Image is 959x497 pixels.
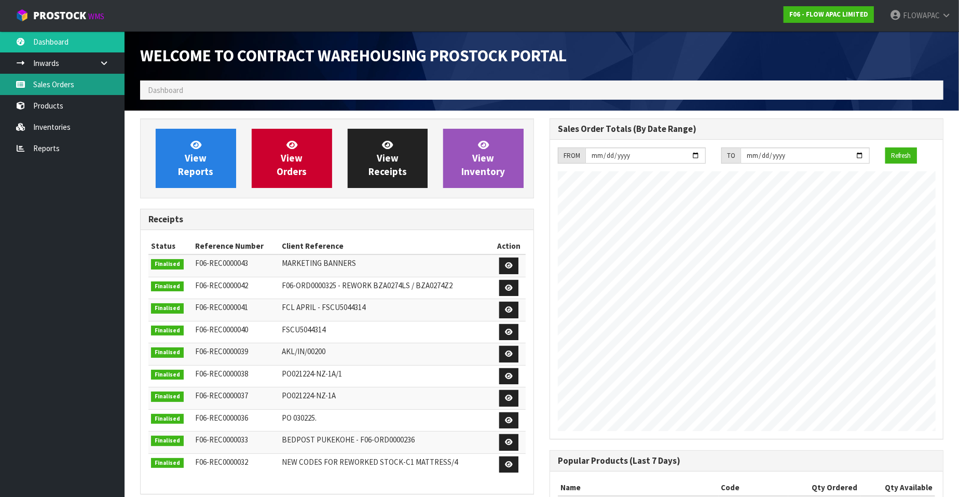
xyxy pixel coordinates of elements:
[156,129,236,188] a: ViewReports
[788,479,860,496] th: Qty Ordered
[140,45,567,66] span: Welcome to Contract Warehousing ProStock Portal
[789,10,868,19] strong: F06 - FLOW APAC LIMITED
[903,10,940,20] span: FLOWAPAC
[282,325,325,334] span: FSCU5044314
[178,139,213,178] span: View Reports
[151,281,184,292] span: Finalised
[195,369,248,379] span: F06-REC0000038
[279,238,492,254] th: Client Reference
[195,413,248,423] span: F06-REC0000036
[282,457,458,467] span: NEW CODES FOR REWORKED STOCK-C1 MATTRESS/4
[151,414,184,424] span: Finalised
[151,458,184,468] span: Finalised
[33,9,86,22] span: ProStock
[195,280,248,290] span: F06-REC0000042
[282,346,325,356] span: AKL/IN/00200
[721,147,741,164] div: TO
[195,391,248,400] span: F06-REC0000037
[16,9,29,22] img: cube-alt.png
[282,302,365,312] span: FCL APRIL - FSCU5044314
[195,302,248,312] span: F06-REC0000041
[195,325,248,334] span: F06-REC0000040
[277,139,307,178] span: View Orders
[282,413,317,423] span: PO 030225.
[462,139,505,178] span: View Inventory
[719,479,788,496] th: Code
[195,346,248,356] span: F06-REC0000039
[252,129,332,188] a: ViewOrders
[558,147,585,164] div: FROM
[443,129,524,188] a: ViewInventory
[282,258,356,268] span: MARKETING BANNERS
[148,238,193,254] th: Status
[368,139,407,178] span: View Receipts
[151,347,184,358] span: Finalised
[282,280,453,290] span: F06-ORD0000325 - REWORK BZA0274LS / BZA0274Z2
[151,326,184,336] span: Finalised
[148,214,526,224] h3: Receipts
[492,238,526,254] th: Action
[558,124,935,134] h3: Sales Order Totals (By Date Range)
[151,303,184,314] span: Finalised
[151,436,184,446] span: Finalised
[151,370,184,380] span: Finalised
[88,11,104,21] small: WMS
[860,479,935,496] th: Qty Available
[282,435,415,445] span: BEDPOST PUKEKOHE - F06-ORD0000236
[558,479,719,496] th: Name
[151,392,184,402] span: Finalised
[195,435,248,445] span: F06-REC0000033
[348,129,428,188] a: ViewReceipts
[151,259,184,270] span: Finalised
[195,258,248,268] span: F06-REC0000043
[195,457,248,467] span: F06-REC0000032
[193,238,279,254] th: Reference Number
[282,369,342,379] span: PO021224-NZ-1A/1
[282,391,336,400] span: PO021224-NZ-1A
[885,147,917,164] button: Refresh
[558,456,935,466] h3: Popular Products (Last 7 Days)
[148,85,183,95] span: Dashboard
